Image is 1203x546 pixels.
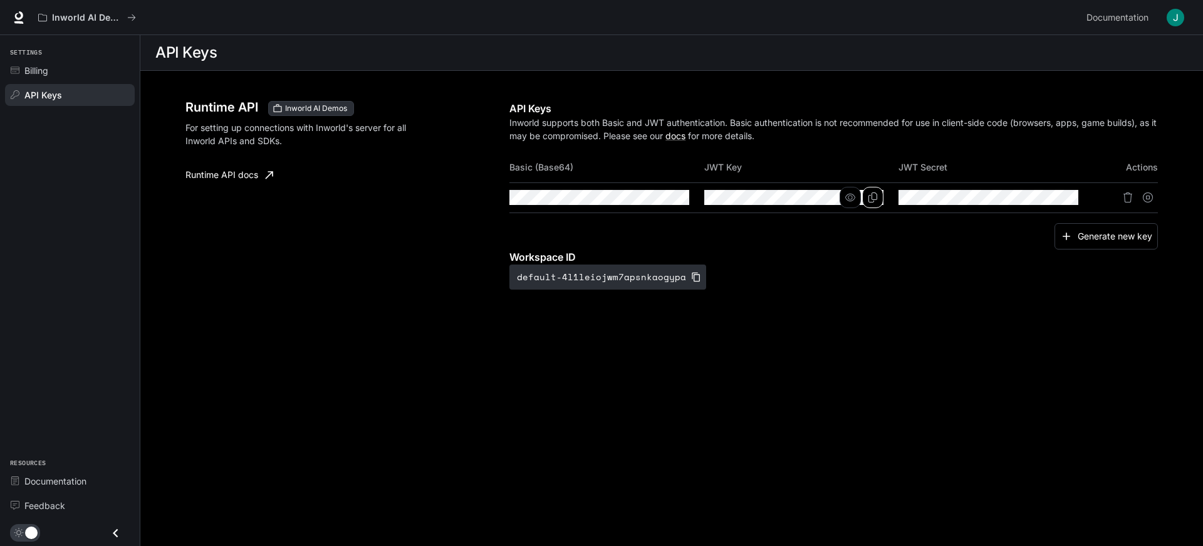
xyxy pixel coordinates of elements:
img: User avatar [1167,9,1184,26]
span: Documentation [24,475,86,488]
span: Feedback [24,499,65,512]
p: Inworld supports both Basic and JWT authentication. Basic authentication is not recommended for u... [509,116,1158,142]
a: docs [665,130,685,141]
a: Documentation [5,470,135,492]
th: JWT Secret [898,152,1093,182]
th: Basic (Base64) [509,152,704,182]
a: Documentation [1081,5,1158,30]
a: API Keys [5,84,135,106]
span: Inworld AI Demos [280,103,352,114]
button: User avatar [1163,5,1188,30]
button: default-4l1leiojwm7apsnkaogypa [509,265,706,290]
p: API Keys [509,101,1158,116]
span: Dark mode toggle [25,525,38,539]
button: Suspend API key [1138,187,1158,207]
button: Delete API key [1118,187,1138,207]
a: Runtime API docs [180,162,278,187]
button: Generate new key [1055,223,1158,250]
p: Inworld AI Demos [52,13,122,23]
p: Workspace ID [509,249,1158,265]
p: For setting up connections with Inworld's server for all Inworld APIs and SDKs. [185,121,421,147]
span: API Keys [24,88,62,102]
span: Documentation [1086,10,1148,26]
button: Close drawer [102,520,130,546]
th: JWT Key [704,152,898,182]
a: Feedback [5,495,135,517]
h1: API Keys [155,40,217,65]
div: These keys will apply to your current workspace only [268,101,354,116]
a: Billing [5,60,135,81]
button: All workspaces [33,5,142,30]
h3: Runtime API [185,101,258,113]
span: Billing [24,64,48,77]
button: Copy Key [862,187,883,208]
th: Actions [1093,152,1158,182]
